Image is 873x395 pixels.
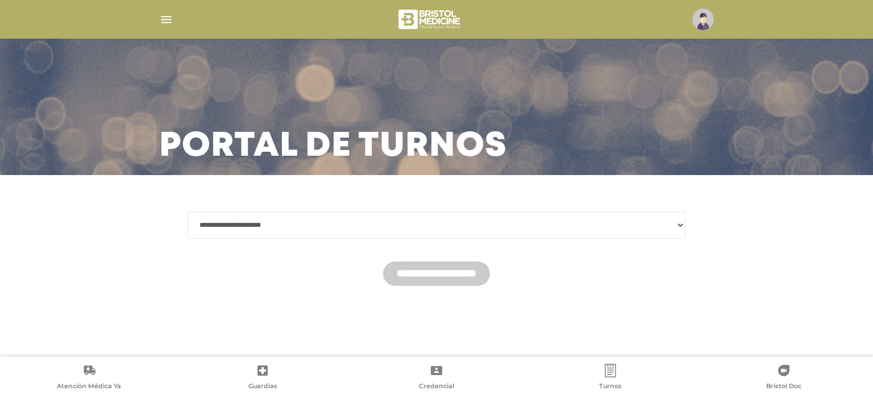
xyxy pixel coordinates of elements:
span: Turnos [599,382,622,392]
span: Atención Médica Ya [57,382,121,392]
img: bristol-medicine-blanco.png [397,6,464,33]
span: Credencial [419,382,454,392]
a: Guardias [176,364,350,393]
a: Turnos [523,364,697,393]
a: Credencial [350,364,523,393]
h3: Portal de turnos [159,132,507,161]
a: Bristol Doc [697,364,871,393]
img: profile-placeholder.svg [692,9,714,30]
span: Guardias [248,382,277,392]
a: Atención Médica Ya [2,364,176,393]
span: Bristol Doc [766,382,801,392]
img: Cober_menu-lines-white.svg [159,13,173,27]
